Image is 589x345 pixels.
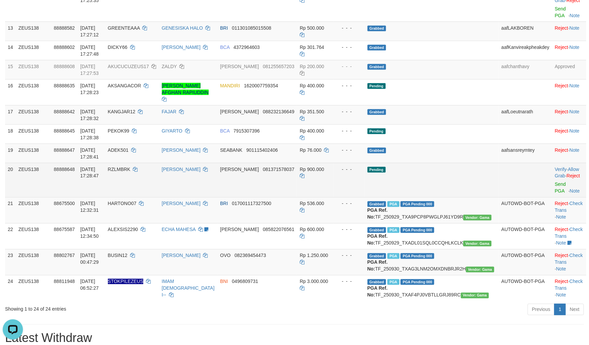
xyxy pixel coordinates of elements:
td: · · [552,249,586,275]
div: - - - [336,127,362,134]
td: ZEUS138 [16,197,51,223]
span: PEKOK99 [108,128,129,134]
span: Grabbed [367,109,386,115]
b: PGA Ref. No: [367,286,388,298]
span: MANDIRI [220,83,240,88]
div: - - - [336,44,362,51]
a: [PERSON_NAME] [162,147,201,153]
span: Marked by aaftrukkakada [387,201,399,207]
a: Send PGA [555,6,566,18]
a: Note [570,13,580,18]
span: Pending [367,167,386,173]
span: 88888647 [54,147,75,153]
td: · [552,105,586,124]
span: BCA [220,45,230,50]
a: Note [569,109,580,114]
span: [DATE] 12:32:31 [80,201,99,213]
span: Copy 4372964603 to clipboard [234,45,260,50]
a: Note [570,189,580,194]
span: Rp 400.000 [300,83,324,88]
span: 88888642 [54,109,75,114]
span: 88811948 [54,279,75,284]
a: Note [569,45,580,50]
td: ZEUS138 [16,41,51,60]
span: [DATE] 17:27:53 [80,64,99,76]
div: - - - [336,82,362,89]
span: ALEXSIS2290 [108,227,138,232]
span: PGA Pending [401,201,434,207]
a: Reject [555,227,568,232]
td: 20 [5,163,16,197]
span: Rp 600.000 [300,227,324,232]
span: BCA [220,128,230,134]
td: AUTOWD-BOT-PGA [499,249,552,275]
td: 22 [5,223,16,249]
span: ADEK501 [108,147,128,153]
td: ZEUS138 [16,163,51,197]
td: 15 [5,60,16,79]
span: [DATE] 17:28:38 [80,128,99,140]
span: 88888608 [54,64,75,69]
a: Note [556,240,566,246]
td: ZEUS138 [16,124,51,144]
a: Reject [555,147,568,153]
span: Copy 7915307396 to clipboard [234,128,260,134]
span: Copy 011301085015508 to clipboard [232,25,271,31]
span: Copy 0496809731 to clipboard [232,279,258,284]
span: KANGJAR12 [108,109,136,114]
td: · [552,22,586,41]
td: TF_250930_TXAF4PJ0VBTLLGRJ89RC [365,275,499,301]
a: [PERSON_NAME] AFGHAN RAPIUDDIN [162,83,209,95]
b: PGA Ref. No: [367,234,388,246]
td: ZEUS138 [16,275,51,301]
span: Marked by aafpengsreynich [387,227,399,233]
a: Reject [555,45,568,50]
a: Reject [555,279,568,284]
span: [DATE] 06:52:27 [80,279,99,291]
a: Note [569,147,580,153]
span: Rp 400.000 [300,128,324,134]
span: [PERSON_NAME] [220,64,259,69]
div: - - - [336,166,362,173]
td: TF_250929_TXADL01SQL0CCQHLKCLK [365,223,499,249]
a: Note [569,25,580,31]
span: Marked by aafsreyleap [387,279,399,285]
span: 88675587 [54,227,75,232]
span: AKUCUCUZEUS17 [108,64,149,69]
td: 17 [5,105,16,124]
td: 21 [5,197,16,223]
span: Rp 301.764 [300,45,324,50]
a: Note [569,83,580,88]
span: [DATE] 17:28:47 [80,167,99,179]
td: TF_250930_TXAG3LNM2OMXDNBRJR2H [365,249,499,275]
a: Verify [555,167,567,172]
span: Grabbed [367,253,386,259]
span: PGA Pending [401,227,434,233]
td: aafLoeutnarath [499,105,552,124]
a: Reject [555,25,568,31]
div: - - - [336,278,362,285]
h1: Latest Withdraw [5,332,584,345]
span: BRI [220,25,228,31]
td: ZEUS138 [16,60,51,79]
span: RZLMBRK [108,167,130,172]
div: - - - [336,226,362,233]
a: Allow Grab [555,167,579,179]
div: - - - [336,108,362,115]
a: Reject [555,128,568,134]
span: Rp 500.000 [300,25,324,31]
span: [DATE] 17:28:32 [80,109,99,121]
span: Rp 200.000 [300,64,324,69]
td: · [552,79,586,105]
span: [PERSON_NAME] [220,227,259,232]
span: 88888648 [54,167,75,172]
span: Vendor URL: https://trx31.1velocity.biz [466,267,494,272]
a: ECHA MAHESA [162,227,196,232]
span: Grabbed [367,64,386,70]
td: · [552,124,586,144]
td: · · [552,197,586,223]
div: Showing 1 to 24 of 24 entries [5,303,240,313]
td: 18 [5,124,16,144]
a: FAJAR [162,109,177,114]
span: Copy 081255657203 to clipboard [263,64,294,69]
